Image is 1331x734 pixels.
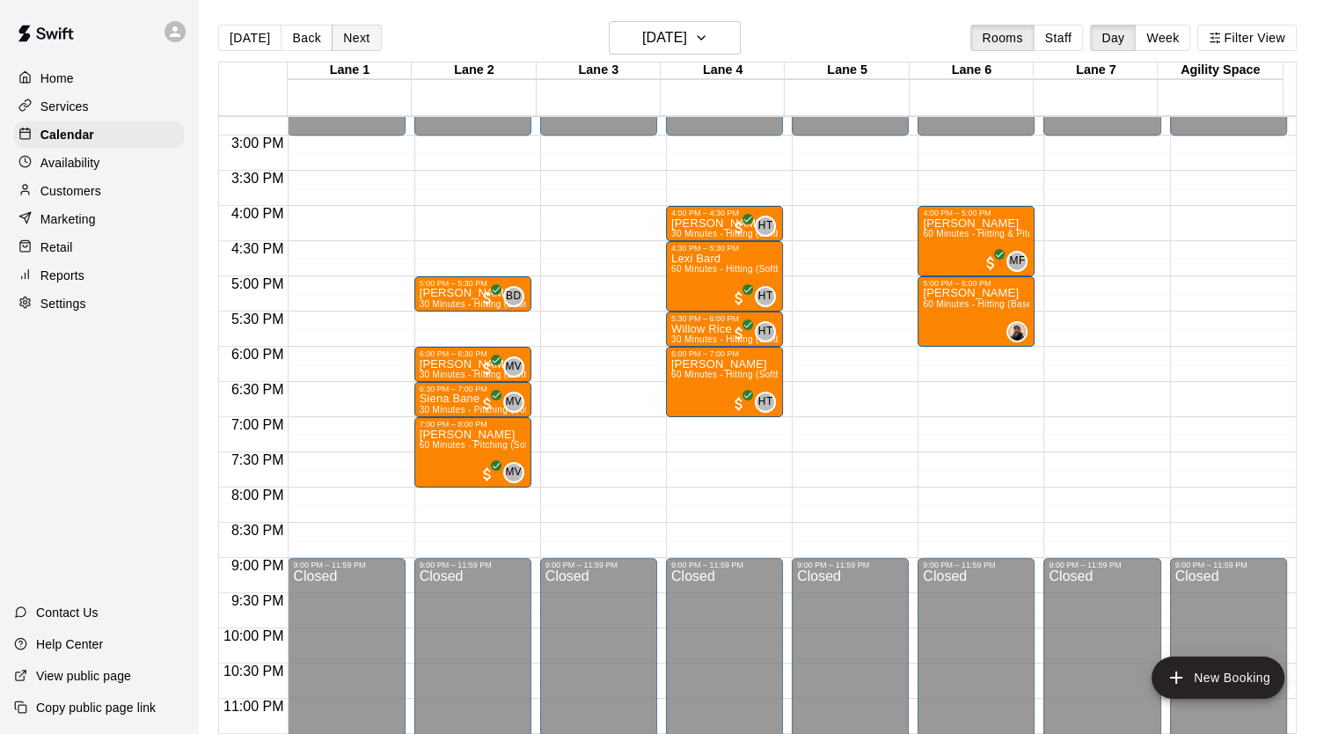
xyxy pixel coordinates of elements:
[785,62,909,79] div: Lane 5
[14,206,184,232] a: Marketing
[1049,561,1155,569] div: 9:00 PM – 11:59 PM
[505,358,522,376] span: MV
[666,347,783,417] div: 6:00 PM – 7:00 PM: Mia Maldonado
[503,392,524,413] div: Maia Valenti
[970,25,1034,51] button: Rooms
[479,466,496,483] span: All customers have paid
[545,561,652,569] div: 9:00 PM – 11:59 PM
[36,667,131,685] p: View public page
[730,290,748,307] span: All customers have paid
[505,464,522,481] span: MV
[661,62,785,79] div: Lane 4
[730,219,748,237] span: All customers have paid
[918,276,1035,347] div: 5:00 PM – 6:00 PM: Braden Maldonado
[923,229,1095,239] span: 60 Minutes - Hitting & Pitching (Baseball)
[227,593,289,608] span: 9:30 PM
[923,299,1049,309] span: 60 Minutes - Hitting (Baseball)
[923,561,1029,569] div: 9:00 PM – 11:59 PM
[14,178,184,204] a: Customers
[414,382,531,417] div: 6:30 PM – 7:00 PM: Siena Bane
[609,21,741,55] button: [DATE]
[503,356,524,378] div: Maia Valenti
[414,417,531,488] div: 7:00 PM – 8:00 PM: Karina Shenier
[730,325,748,342] span: All customers have paid
[505,393,522,411] span: MV
[666,241,783,312] div: 4:30 PM – 5:30 PM: 60 Minutes - Hitting (Softball)
[227,206,289,221] span: 4:00 PM
[14,262,184,289] div: Reports
[1152,657,1284,699] button: add
[14,234,184,261] a: Retail
[36,635,103,653] p: Help Center
[14,93,184,120] a: Services
[1034,62,1158,79] div: Lane 7
[14,150,184,176] a: Availability
[671,229,793,239] span: 30 Minutes - Hitting (Softball)
[414,347,531,382] div: 6:00 PM – 6:30 PM: Ava Venafro
[1197,25,1296,51] button: Filter View
[227,136,289,150] span: 3:00 PM
[40,154,100,172] p: Availability
[14,290,184,317] a: Settings
[227,347,289,362] span: 6:00 PM
[1013,251,1028,272] span: Matt Field
[219,699,288,714] span: 11:00 PM
[227,488,289,503] span: 8:00 PM
[755,321,776,342] div: Hannah Thomas
[642,26,687,50] h6: [DATE]
[671,209,778,217] div: 4:00 PM – 4:30 PM
[420,405,549,415] span: 30 Minutes - Pitching (Softball)
[755,216,776,237] div: Hannah Thomas
[1090,25,1136,51] button: Day
[755,286,776,307] div: Hannah Thomas
[671,349,778,358] div: 6:00 PM – 7:00 PM
[1158,62,1282,79] div: Agility Space
[218,25,282,51] button: [DATE]
[666,206,783,241] div: 4:00 PM – 4:30 PM: Savannah Clark
[755,392,776,413] div: Hannah Thomas
[40,239,73,256] p: Retail
[420,385,526,393] div: 6:30 PM – 7:00 PM
[666,312,783,347] div: 5:30 PM – 6:00 PM: Willow Rice
[420,370,542,379] span: 30 Minutes - Hitting (Softball)
[910,62,1034,79] div: Lane 6
[288,62,412,79] div: Lane 1
[923,279,1029,288] div: 5:00 PM – 6:00 PM
[730,395,748,413] span: All customers have paid
[14,65,184,92] a: Home
[671,561,778,569] div: 9:00 PM – 11:59 PM
[923,209,1029,217] div: 4:00 PM – 5:00 PM
[227,241,289,256] span: 4:30 PM
[227,452,289,467] span: 7:30 PM
[758,323,773,341] span: HT
[1009,253,1025,270] span: MF
[40,267,84,284] p: Reports
[40,295,86,312] p: Settings
[36,604,99,621] p: Contact Us
[671,264,793,274] span: 60 Minutes - Hitting (Softball)
[420,349,526,358] div: 6:00 PM – 6:30 PM
[36,699,156,716] p: Copy public page link
[982,254,999,272] span: All customers have paid
[1135,25,1190,51] button: Week
[758,288,773,305] span: HT
[1006,321,1028,342] div: Will Smith
[219,628,288,643] span: 10:00 PM
[420,440,549,450] span: 60 Minutes - Pitching (Softball)
[1034,25,1084,51] button: Staff
[797,561,903,569] div: 9:00 PM – 11:59 PM
[420,299,546,309] span: 30 Minutes - Hitting (Baseball)
[281,25,333,51] button: Back
[762,216,776,237] span: Hannah Thomas
[762,286,776,307] span: Hannah Thomas
[40,98,89,115] p: Services
[1006,251,1028,272] div: Matt Field
[293,561,399,569] div: 9:00 PM – 11:59 PM
[758,393,773,411] span: HT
